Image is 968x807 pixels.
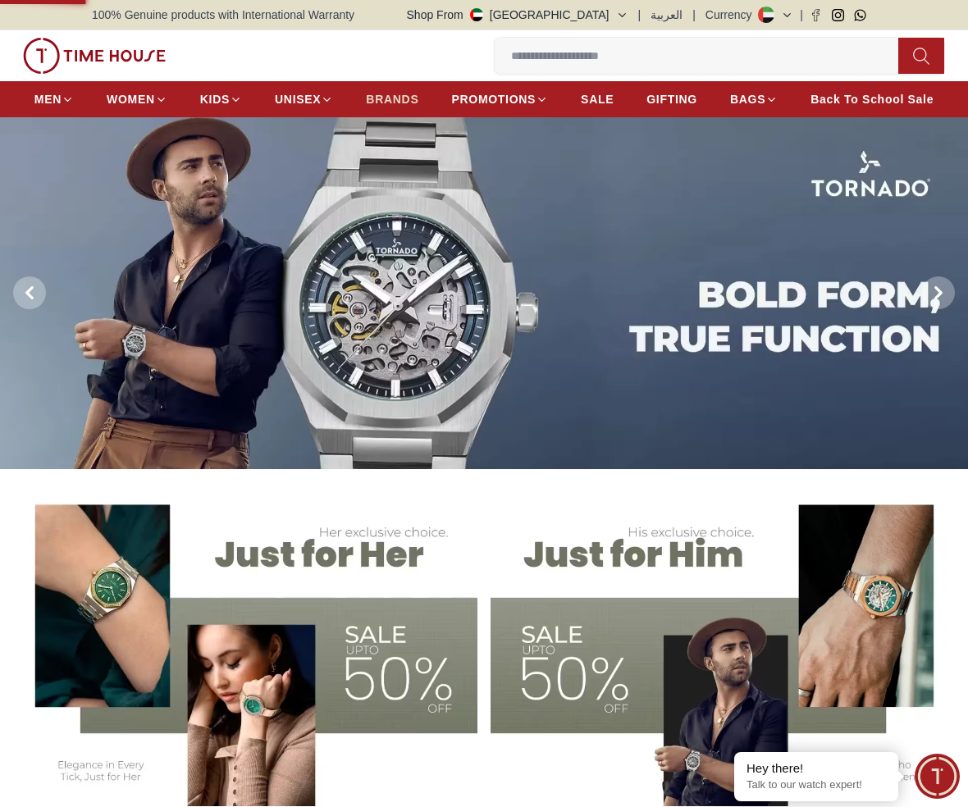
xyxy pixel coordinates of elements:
span: GIFTING [646,91,697,107]
span: KIDS [200,91,230,107]
span: 100% Genuine products with International Warranty [92,7,354,23]
span: SALE [581,91,614,107]
a: SALE [581,84,614,114]
img: United Arab Emirates [470,8,483,21]
span: | [638,7,642,23]
div: Hey there! [747,760,886,777]
div: Chat Widget [915,754,960,799]
img: ... [23,38,166,74]
a: GIFTING [646,84,697,114]
span: BRANDS [366,91,418,107]
a: WOMEN [107,84,167,114]
a: UNISEX [275,84,333,114]
div: Currency [705,7,759,23]
span: PROMOTIONS [451,91,536,107]
button: Shop From[GEOGRAPHIC_DATA] [407,7,628,23]
span: MEN [34,91,62,107]
a: Facebook [810,9,822,21]
a: Whatsapp [854,9,866,21]
span: UNISEX [275,91,321,107]
img: Women's Watches Banner [16,486,477,806]
a: Instagram [832,9,844,21]
span: | [800,7,803,23]
a: PROMOTIONS [451,84,548,114]
a: BAGS [730,84,778,114]
span: Back To School Sale [810,91,934,107]
button: العربية [651,7,683,23]
p: Talk to our watch expert! [747,778,886,792]
a: KIDS [200,84,242,114]
span: WOMEN [107,91,155,107]
a: BRANDS [366,84,418,114]
span: | [692,7,696,23]
a: MEN [34,84,74,114]
a: Back To School Sale [810,84,934,114]
img: Men's Watches Banner [491,486,952,806]
span: BAGS [730,91,765,107]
